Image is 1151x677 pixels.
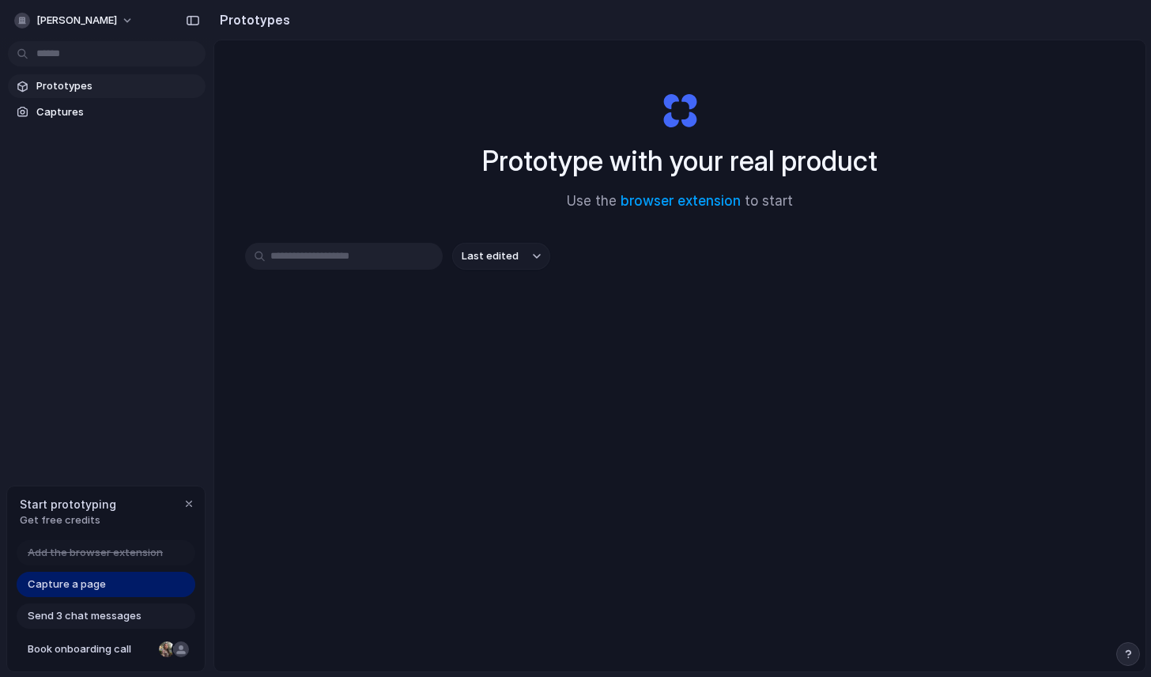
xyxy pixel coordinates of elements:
[157,640,176,659] div: Nicole Kubica
[36,104,199,120] span: Captures
[8,100,206,124] a: Captures
[452,243,550,270] button: Last edited
[567,191,793,212] span: Use the to start
[172,640,191,659] div: Christian Iacullo
[36,13,117,28] span: [PERSON_NAME]
[462,248,519,264] span: Last edited
[17,637,195,662] a: Book onboarding call
[621,193,741,209] a: browser extension
[8,8,142,33] button: [PERSON_NAME]
[28,608,142,624] span: Send 3 chat messages
[20,496,116,512] span: Start prototyping
[28,577,106,592] span: Capture a page
[28,641,153,657] span: Book onboarding call
[36,78,199,94] span: Prototypes
[482,140,877,182] h1: Prototype with your real product
[8,74,206,98] a: Prototypes
[28,545,163,561] span: Add the browser extension
[213,10,290,29] h2: Prototypes
[20,512,116,528] span: Get free credits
